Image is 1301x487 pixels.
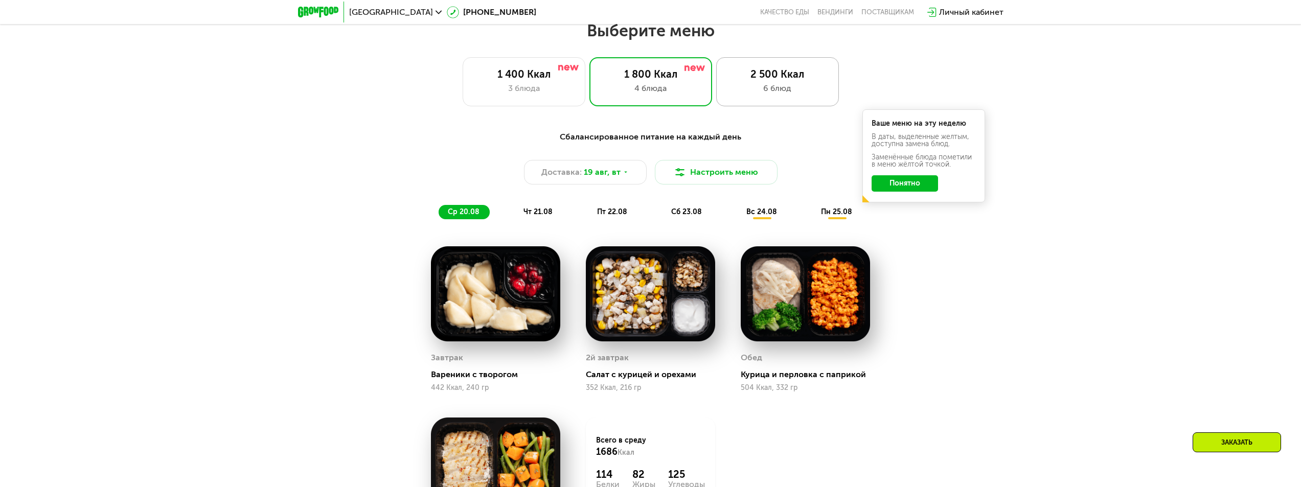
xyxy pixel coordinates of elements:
div: 114 [596,468,620,480]
span: пт 22.08 [597,207,627,216]
div: Заказать [1193,432,1281,452]
div: Обед [741,350,762,365]
span: чт 21.08 [523,207,553,216]
div: Салат с курицей и орехами [586,369,723,380]
div: 352 Ккал, 216 гр [586,384,715,392]
div: поставщикам [861,8,914,16]
a: [PHONE_NUMBER] [447,6,536,18]
div: В даты, выделенные желтым, доступна замена блюд. [872,133,976,148]
span: Ккал [618,448,634,457]
div: 1 800 Ккал [600,68,701,80]
button: Настроить меню [655,160,778,184]
div: 82 [632,468,655,480]
div: Вареники с творогом [431,369,568,380]
div: 1 400 Ккал [473,68,575,80]
div: Сбалансированное питание на каждый день [348,131,953,144]
div: 3 блюда [473,82,575,95]
button: Понятно [872,175,938,192]
a: Вендинги [817,8,853,16]
span: ср 20.08 [448,207,480,216]
span: вс 24.08 [746,207,777,216]
span: [GEOGRAPHIC_DATA] [349,8,433,16]
span: Доставка: [541,166,582,178]
div: Всего в среду [596,435,705,458]
div: 504 Ккал, 332 гр [741,384,870,392]
span: сб 23.08 [671,207,702,216]
div: Ваше меню на эту неделю [872,120,976,127]
span: 19 авг, вт [584,166,621,178]
div: 2й завтрак [586,350,629,365]
div: 6 блюд [727,82,828,95]
div: 442 Ккал, 240 гр [431,384,560,392]
div: 4 блюда [600,82,701,95]
span: пн 25.08 [821,207,852,216]
div: Завтрак [431,350,463,365]
div: 125 [668,468,705,480]
span: 1686 [596,446,618,457]
h2: Выберите меню [33,20,1268,41]
div: Заменённые блюда пометили в меню жёлтой точкой. [872,154,976,168]
div: Курица и перловка с паприкой [741,369,878,380]
a: Качество еды [760,8,809,16]
div: Личный кабинет [939,6,1003,18]
div: 2 500 Ккал [727,68,828,80]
